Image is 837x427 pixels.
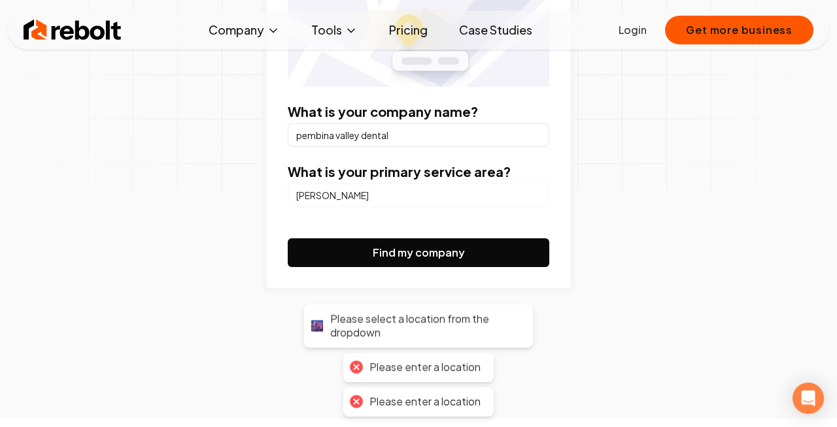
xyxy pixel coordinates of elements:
input: Company Name [288,123,549,147]
a: Pricing [379,17,438,43]
div: Please select a location from the dropdown [330,313,520,340]
button: Company [198,17,290,43]
button: Get more business [665,16,813,44]
label: What is your primary service area? [288,163,511,180]
input: City or county or neighborhood [288,183,549,207]
div: 🌆 [311,319,324,333]
button: Tools [301,17,368,43]
div: Open Intercom Messenger [793,383,824,414]
div: Please enter a location [369,395,481,409]
div: Please enter a location [369,360,481,374]
label: What is your company name? [288,103,478,119]
a: Login [619,22,647,38]
a: Case Studies [449,17,543,43]
img: Rebolt Logo [24,17,122,43]
button: Find my company [288,238,549,267]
